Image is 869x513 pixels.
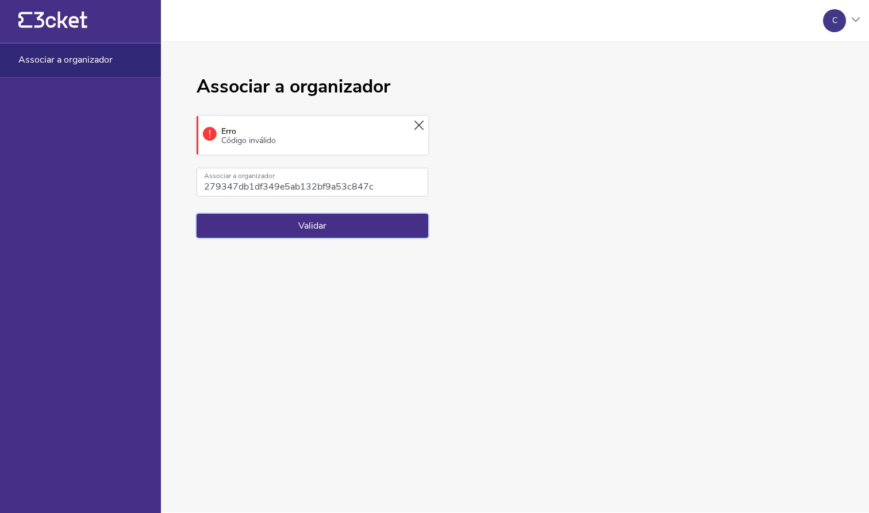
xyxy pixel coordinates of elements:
button: Validar [197,214,428,238]
a: {' '} [18,23,87,31]
div: Erro [217,127,276,145]
span: Associar a organizador [18,55,113,65]
input: Associar a organizador [197,168,428,196]
h1: Associar a organizador [197,76,428,98]
div: C [832,16,837,25]
div: Código inválido [221,136,276,145]
g: {' '} [18,12,32,28]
